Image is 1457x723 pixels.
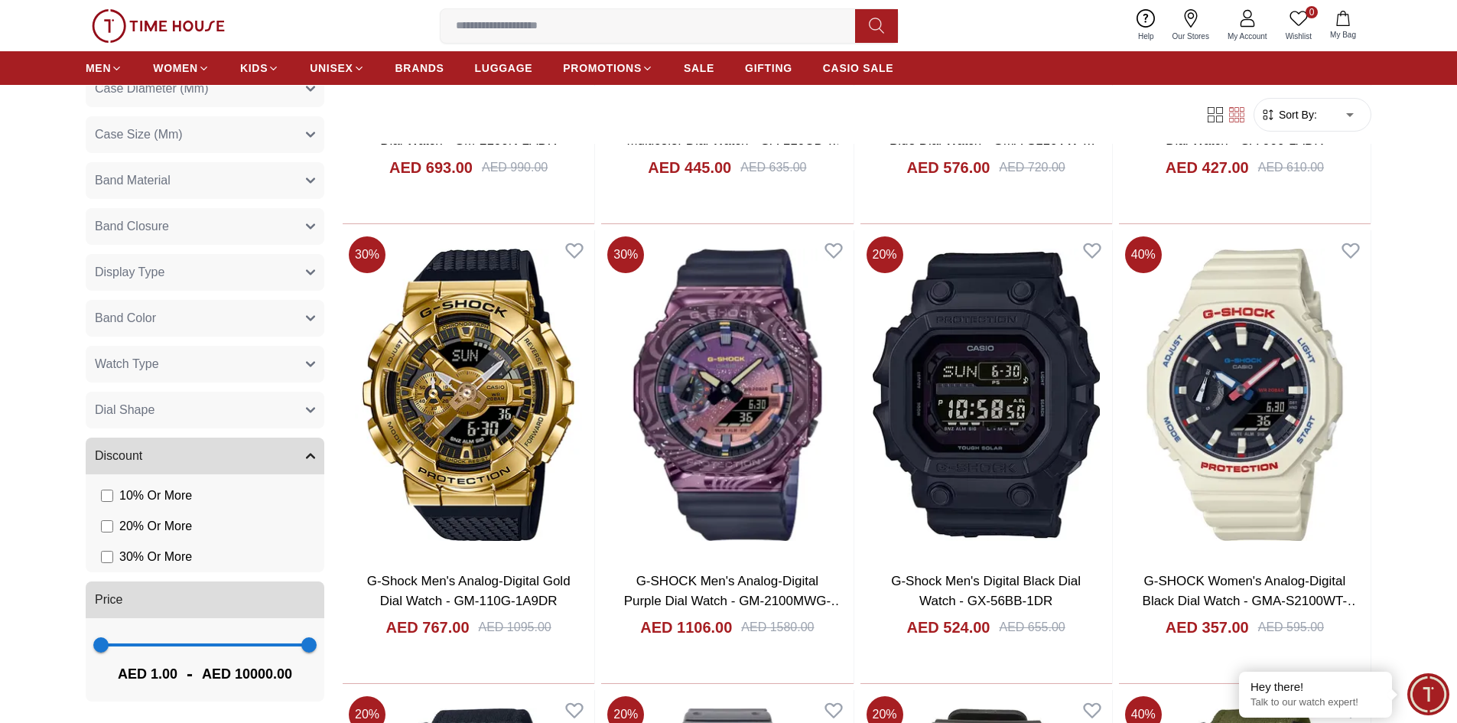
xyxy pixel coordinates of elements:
h4: AED 357.00 [1166,617,1249,638]
div: AED 635.00 [740,158,806,177]
span: 20 % [867,236,903,273]
a: KIDS [240,54,279,82]
span: WOMEN [153,60,198,76]
a: WOMEN [153,54,210,82]
a: G-Shock Men's Analog-Digital Gold Dial Watch - GM-110G-1A9DR [367,574,571,608]
button: Display Type [86,254,324,291]
a: G-SHOCK Women's Analog-Digital Black Dial Watch - GMA-S2100WT-7A1DR [1143,574,1361,627]
img: G-Shock Men's Analog-Digital Gold Dial Watch - GM-110G-1A9DR [343,230,594,559]
span: 30 % [349,236,385,273]
div: AED 990.00 [482,158,548,177]
img: G-SHOCK Men's Analog-Digital Purple Dial Watch - GM-2100MWG-1ADR [601,230,853,559]
a: Our Stores [1163,6,1218,45]
div: Hey there! [1250,679,1381,695]
span: 30 % Or More [119,548,192,566]
div: AED 595.00 [1258,618,1324,637]
span: Wishlist [1280,31,1318,42]
span: Watch Type [95,355,159,373]
a: G-Shock Men's Digital Black Dial Watch - GX-56BB-1DR [891,574,1081,608]
input: 10% Or More [101,490,113,502]
a: 0Wishlist [1277,6,1321,45]
button: Band Color [86,300,324,337]
span: BRANDS [395,60,444,76]
div: AED 1580.00 [741,618,814,637]
a: CASIO SALE [823,54,894,82]
span: Discount [95,447,142,465]
input: 30% Or More [101,551,113,563]
span: Band Closure [95,217,169,236]
button: My Bag [1321,8,1365,44]
a: GIFTING [745,54,792,82]
a: Help [1129,6,1163,45]
span: Case Diameter (Mm) [95,80,208,98]
span: My Bag [1324,29,1362,41]
span: Our Stores [1166,31,1215,42]
div: AED 720.00 [999,158,1065,177]
span: 40 % [1125,236,1162,273]
h4: AED 576.00 [907,157,990,178]
a: PROMOTIONS [563,54,653,82]
button: Band Closure [86,208,324,245]
span: LUGGAGE [475,60,533,76]
input: 20% Or More [101,520,113,532]
h4: AED 445.00 [648,157,731,178]
div: Chat Widget [1407,673,1449,715]
a: LUGGAGE [475,54,533,82]
button: Case Size (Mm) [86,116,324,153]
span: 30 % [607,236,644,273]
img: ... [92,9,225,43]
span: Help [1132,31,1160,42]
span: Price [95,591,122,609]
h4: AED 693.00 [389,157,473,178]
a: BRANDS [395,54,444,82]
span: Band Color [95,309,156,327]
a: UNISEX [310,54,364,82]
span: Case Size (Mm) [95,125,183,144]
p: Talk to our watch expert! [1250,696,1381,709]
a: MEN [86,54,122,82]
span: Sort By: [1276,107,1317,122]
span: PROMOTIONS [563,60,642,76]
div: AED 610.00 [1258,158,1324,177]
h4: AED 524.00 [907,617,990,638]
button: Price [86,581,324,618]
span: Display Type [95,263,164,282]
img: G-SHOCK Women's Analog-Digital Black Dial Watch - GMA-S2100WT-7A1DR [1119,230,1371,559]
img: G-Shock Men's Digital Black Dial Watch - GX-56BB-1DR [860,230,1112,559]
h4: AED 1106.00 [640,617,732,638]
span: - [177,662,202,686]
div: AED 655.00 [999,618,1065,637]
span: AED 1.00 [118,663,177,685]
span: MEN [86,60,111,76]
span: KIDS [240,60,268,76]
span: 20 % Or More [119,517,192,536]
span: 0 [1306,6,1318,18]
span: CASIO SALE [823,60,894,76]
span: 10 % Or More [119,487,192,505]
a: SALE [684,54,714,82]
button: Sort By: [1260,107,1317,122]
button: Case Diameter (Mm) [86,70,324,107]
span: Dial Shape [95,401,154,419]
button: Dial Shape [86,392,324,428]
h4: AED 427.00 [1166,157,1249,178]
h4: AED 767.00 [386,617,470,638]
span: Band Material [95,171,171,190]
button: Watch Type [86,346,324,383]
button: Discount [86,438,324,474]
div: AED 1095.00 [479,618,551,637]
span: AED 10000.00 [202,663,292,685]
span: SALE [684,60,714,76]
button: Band Material [86,162,324,199]
a: G-SHOCK Men's Analog-Digital Purple Dial Watch - GM-2100MWG-1ADR [624,574,844,627]
span: UNISEX [310,60,353,76]
span: GIFTING [745,60,792,76]
span: My Account [1221,31,1273,42]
